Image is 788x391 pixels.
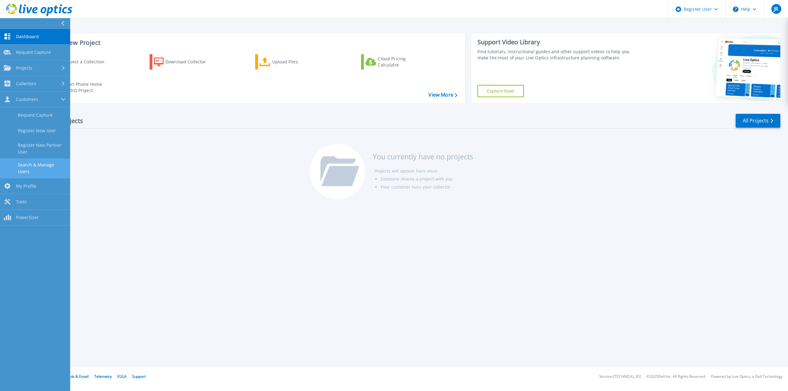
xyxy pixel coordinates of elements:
span: My Profile [16,183,36,189]
div: Download Collector [165,56,215,68]
a: Request a Collection [44,54,112,70]
span: Projects [16,65,32,71]
span: Collectors [16,81,36,86]
li: Powered by Live Optics, a Dell Technology [711,375,782,379]
a: View More [428,92,457,98]
span: JR [774,6,778,11]
a: Upload Files [255,54,324,70]
li: Your customer runs your collector [380,183,473,191]
a: Telemetry [94,374,112,379]
span: Tools [16,199,27,205]
a: Cloud Pricing Calculator [361,54,430,70]
a: Explore Now! [477,85,524,97]
span: PowerSizer [16,215,39,220]
a: EULA [117,374,127,379]
span: Dashboard [16,34,39,39]
div: Request a Collection [61,56,111,68]
div: Support Video Library [477,38,637,46]
h3: Start a New Project [44,39,457,46]
li: Someone shares a project with you [380,175,473,183]
li: Version: [TECHNICAL_ID] [599,375,641,379]
a: All Projects [736,114,780,128]
div: Find tutorials, instructional guides and other support videos to help you make the most of your L... [477,49,637,61]
div: Upload Files [272,56,321,68]
span: Request Capture [16,50,51,55]
a: Download Collector [150,54,218,70]
span: Customers [16,97,38,102]
li: Projects will appear here once: [374,167,473,175]
div: Cloud Pricing Calculator [378,56,427,68]
a: Support [132,374,146,379]
h3: You currently have no projects [373,153,473,160]
li: © 2025 Dell Inc. All Rights Reserved [646,375,705,379]
a: Ads & Email [68,374,89,379]
div: Import Phone Home CloudIQ Project [60,81,108,94]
